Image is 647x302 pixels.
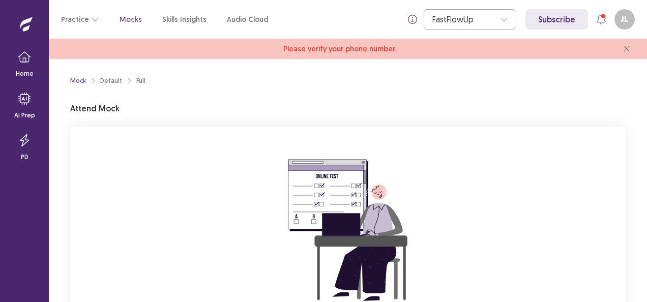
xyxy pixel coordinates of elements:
[14,111,35,120] p: AI Prep
[432,10,495,29] div: FastFlowUp
[136,76,145,85] div: Full
[21,153,28,162] p: PD
[120,14,142,25] a: Mocks
[619,41,635,57] button: close
[16,69,34,78] p: Home
[70,76,86,85] a: Mock
[614,9,635,29] button: JL
[403,10,422,28] button: info
[61,10,99,28] button: Practice
[525,9,588,29] a: Subscribe
[227,14,268,25] a: Audio Cloud
[100,76,122,85] div: Default
[70,76,145,85] nav: breadcrumb
[70,102,120,114] p: Attend Mock
[162,14,207,25] a: Skills Insights
[283,44,397,54] span: Please verify your phone number.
